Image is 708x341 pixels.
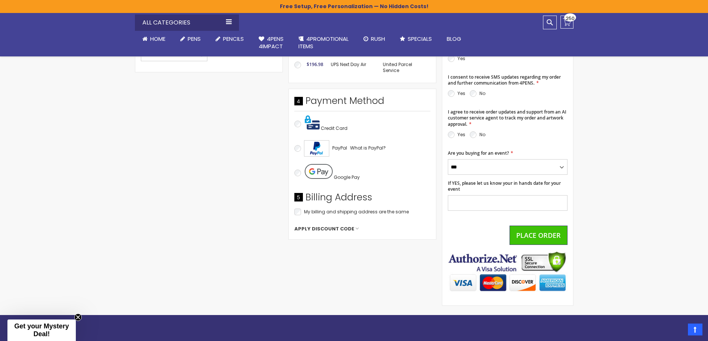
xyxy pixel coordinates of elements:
label: No [479,131,485,138]
a: 4PROMOTIONALITEMS [291,31,356,55]
span: Are you buying for an event? [448,150,509,156]
span: Home [150,35,165,43]
span: Google Pay [334,174,360,180]
a: What is PayPal? [350,144,386,153]
span: I agree to receive order updates and support from an AI customer service agent to track my order ... [448,109,566,127]
div: Get your Mystery Deal!Close teaser [7,319,76,341]
span: What is PayPal? [350,145,386,151]
img: Acceptance Mark [304,140,329,157]
span: 4PROMOTIONAL ITEMS [298,35,349,50]
a: Blog [439,31,469,47]
span: Apply Discount Code [294,226,354,232]
span: I consent to receive SMS updates regarding my order and further communication from 4PENS. [448,74,561,86]
label: Yes [458,90,465,96]
span: Place Order [516,231,561,240]
label: Yes [458,55,465,62]
label: No [479,90,485,96]
span: My billing and shipping address are the same [304,209,409,215]
span: Get your Mystery Deal! [14,322,69,338]
span: Pens [188,35,201,43]
img: Pay with credit card [305,115,320,130]
a: Rush [356,31,392,47]
span: If YES, please let us know your in hands date for your event [448,180,561,192]
span: PayPal [332,145,347,151]
div: Payment Method [294,95,430,111]
label: Yes [458,131,465,138]
span: Blog [447,35,461,43]
button: Close teaser [74,314,82,321]
a: Pencils [208,31,251,47]
span: Rush [371,35,385,43]
a: 4Pens4impact [251,31,291,55]
td: UPS Next Day Air [327,58,379,77]
a: Top [688,324,702,335]
img: Pay with Google Pay [305,164,333,179]
span: Specials [408,35,432,43]
div: All Categories [135,14,239,31]
span: $196.98 [307,61,323,68]
button: Place Order [510,226,568,245]
span: 4Pens 4impact [259,35,284,50]
td: United Parcel Service [379,58,430,77]
span: Credit Card [321,125,347,131]
a: Home [135,31,173,47]
span: 250 [566,15,575,22]
div: Billing Address [294,191,430,207]
a: 250 [560,16,573,29]
a: Specials [392,31,439,47]
span: Pencils [223,35,244,43]
a: Pens [173,31,208,47]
